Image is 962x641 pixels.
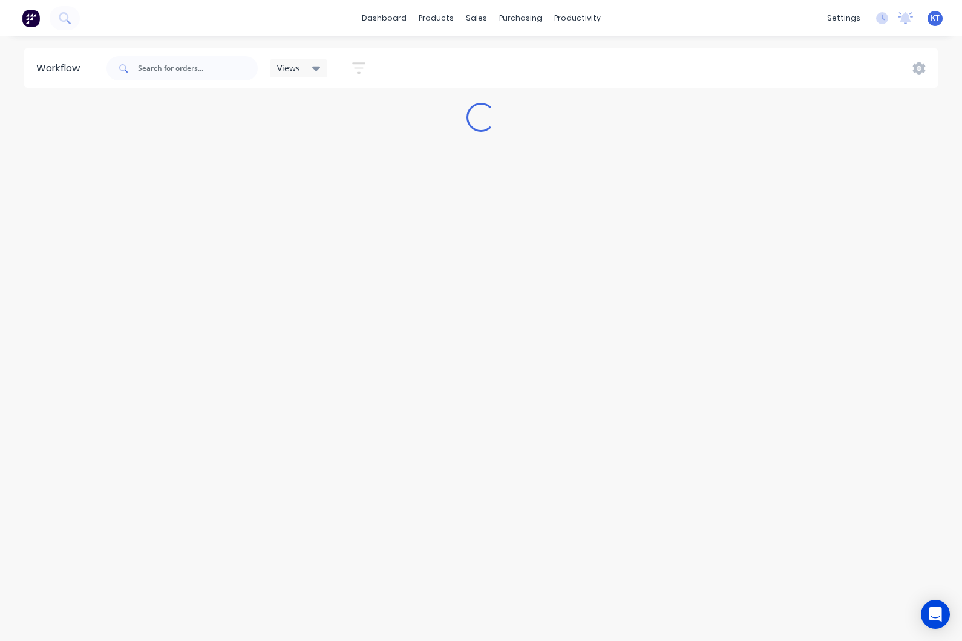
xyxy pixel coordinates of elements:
div: sales [460,9,493,27]
a: dashboard [356,9,413,27]
div: settings [821,9,866,27]
img: Factory [22,9,40,27]
input: Search for orders... [138,56,258,80]
span: Views [277,62,300,74]
div: productivity [548,9,607,27]
div: purchasing [493,9,548,27]
div: Workflow [36,61,86,76]
span: KT [931,13,940,24]
div: Open Intercom Messenger [921,600,950,629]
div: products [413,9,460,27]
